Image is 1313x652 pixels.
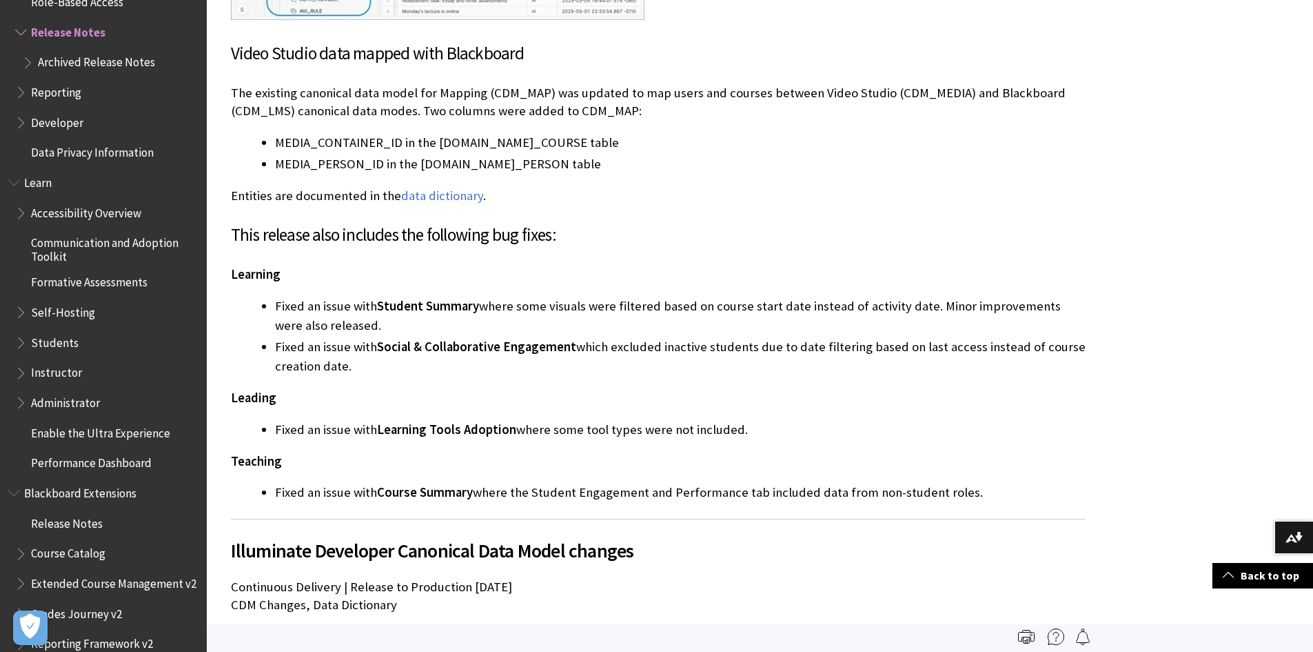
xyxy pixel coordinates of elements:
[231,578,1086,614] p: Continuous Delivery | Release to Production [DATE] CDM Changes, Data Dictionary
[231,222,1086,248] h3: This release also includes the following bug fixes:
[31,512,103,531] span: Release Notes
[275,337,1086,376] li: Fixed an issue with which excluded inactive students due to date filtering based on last access i...
[31,452,152,471] span: Performance Dashboard
[31,81,81,99] span: Reporting
[275,297,1086,335] li: Fixed an issue with where some visuals were filtered based on course start date instead of activi...
[275,420,1086,439] li: Fixed an issue with where some tool types were not included.
[31,633,153,651] span: Reporting Framework v2
[31,391,100,410] span: Administrator
[31,21,105,39] span: Release Notes
[231,390,276,406] span: Leading
[8,171,199,475] nav: Book outline for Blackboard Learn Help
[275,483,1086,502] li: Fixed an issue with where the Student Engagement and Performance tab included data from non-stude...
[24,482,136,500] span: Blackboard Extensions
[377,298,479,314] span: Student Summary
[13,611,48,645] button: Open Preferences
[231,519,1086,565] h2: Illuminate Developer Canonical Data Model changes
[31,301,95,319] span: Self-Hosting
[377,339,576,355] span: Social & Collaborative Engagement
[1212,563,1313,589] a: Back to top
[231,84,1086,120] p: The existing canonical data model for Mapping (CDM_MAP) was updated to map users and courses betw...
[31,232,197,264] span: Communication and Adoption Toolkit
[31,362,82,380] span: Instructor
[31,141,154,160] span: Data Privacy Information
[31,572,196,591] span: Extended Course Management v2
[31,111,83,130] span: Developer
[31,271,147,290] span: Formative Assessments
[377,484,473,500] span: Course Summary
[377,422,516,437] span: Learning Tools Adoption
[231,266,281,282] span: Learning
[275,155,1086,174] li: MEDIA_PERSON_ID in the [DOMAIN_NAME]_PERSON table
[31,542,105,561] span: Course Catalog
[401,188,483,204] a: data dictionary
[31,331,79,350] span: Students
[1048,629,1064,645] img: More help
[1075,629,1091,645] img: Follow this page
[275,133,1086,152] li: MEDIA_CONTAINER_ID in the [DOMAIN_NAME]_COURSE table
[1018,629,1035,645] img: Print
[231,453,282,469] span: Teaching
[24,171,52,190] span: Learn
[231,41,1086,67] h3: Video Studio data mapped with Blackboard
[38,51,155,70] span: Archived Release Notes
[231,187,1086,205] p: Entities are documented in the .
[31,602,122,621] span: Grades Journey v2
[31,201,141,220] span: Accessibility Overview
[31,422,170,440] span: Enable the Ultra Experience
